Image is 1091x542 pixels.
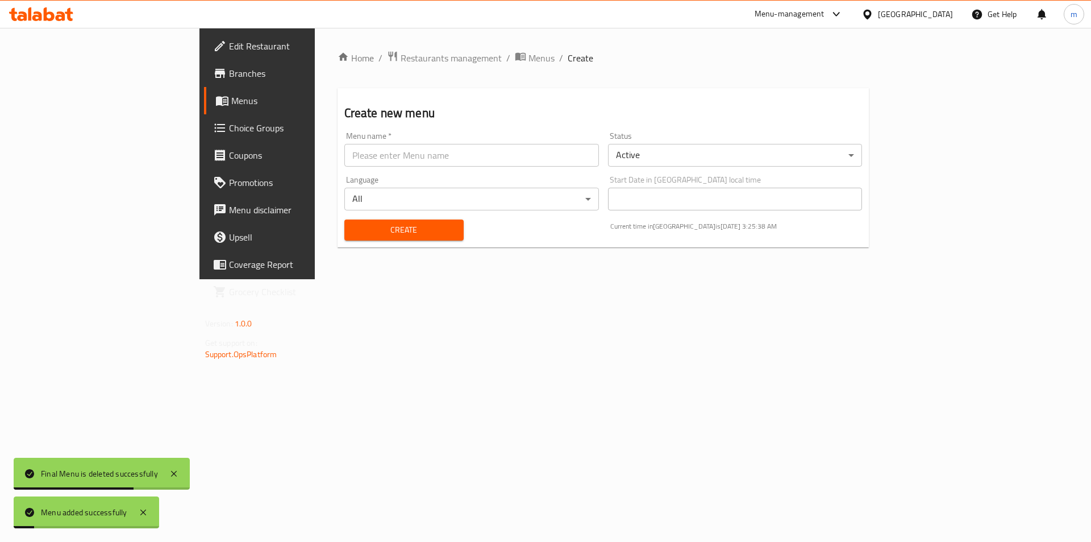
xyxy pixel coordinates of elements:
[344,105,863,122] h2: Create new menu
[229,176,373,189] span: Promotions
[353,223,455,237] span: Create
[231,94,373,107] span: Menus
[204,32,382,60] a: Edit Restaurant
[235,316,252,331] span: 1.0.0
[568,51,593,65] span: Create
[229,67,373,80] span: Branches
[229,285,373,299] span: Grocery Checklist
[204,196,382,224] a: Menu disclaimer
[205,347,277,362] a: Support.OpsPlatform
[610,221,863,231] p: Current time in [GEOGRAPHIC_DATA] is [DATE] 3:25:38 AM
[229,39,373,53] span: Edit Restaurant
[506,51,510,65] li: /
[344,220,464,241] button: Create
[338,51,869,65] nav: breadcrumb
[229,258,373,271] span: Coverage Report
[204,278,382,305] a: Grocery Checklist
[204,169,382,196] a: Promotions
[41,506,127,519] div: Menu added successfully
[387,51,502,65] a: Restaurants management
[401,51,502,65] span: Restaurants management
[204,114,382,142] a: Choice Groups
[344,144,599,167] input: Please enter Menu name
[344,188,599,210] div: All
[229,148,373,162] span: Coupons
[204,142,382,169] a: Coupons
[229,121,373,135] span: Choice Groups
[204,60,382,87] a: Branches
[41,467,158,480] div: Final Menu is deleted successfully
[878,8,953,20] div: [GEOGRAPHIC_DATA]
[204,224,382,251] a: Upsell
[528,51,555,65] span: Menus
[229,230,373,244] span: Upsell
[204,87,382,114] a: Menus
[515,51,555,65] a: Menus
[229,203,373,217] span: Menu disclaimer
[205,316,233,331] span: Version:
[755,7,825,21] div: Menu-management
[205,336,257,350] span: Get support on:
[204,251,382,278] a: Coverage Report
[608,144,863,167] div: Active
[1071,8,1077,20] span: m
[559,51,563,65] li: /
